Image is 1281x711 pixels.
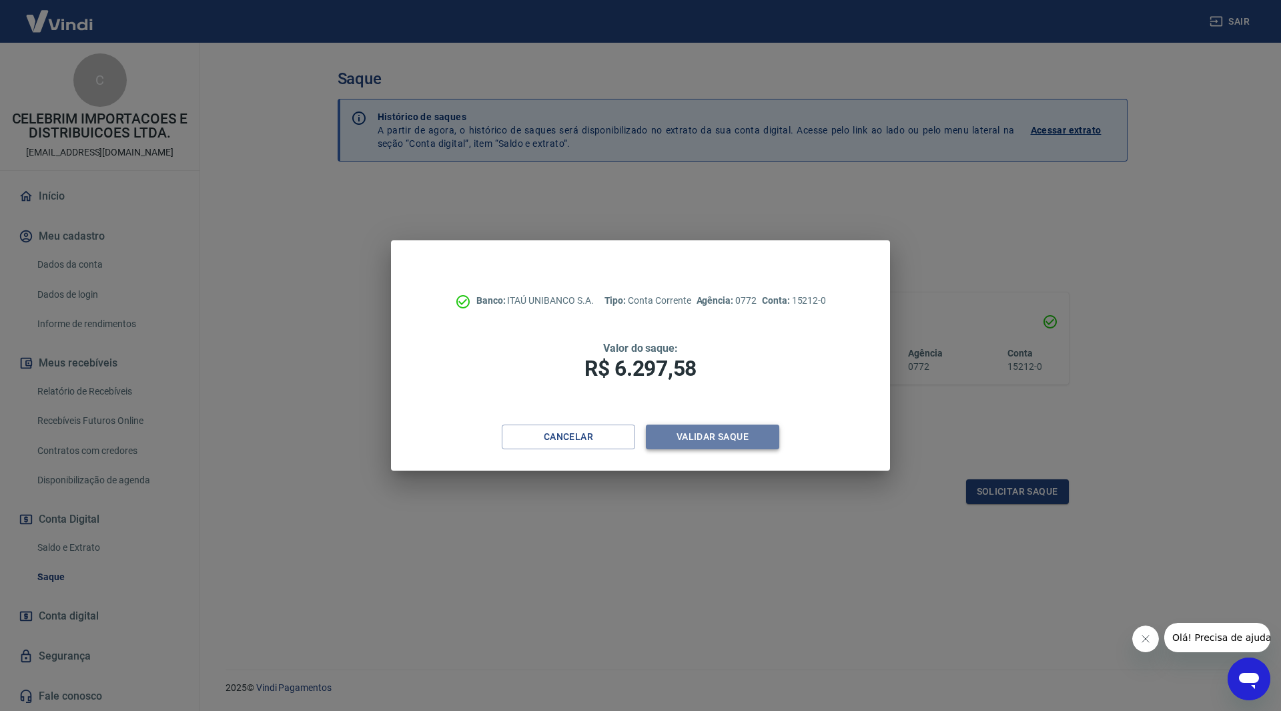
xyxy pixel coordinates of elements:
span: Banco: [476,295,508,306]
span: R$ 6.297,58 [584,356,697,381]
iframe: Fechar mensagem [1132,626,1159,652]
p: Conta Corrente [604,294,691,308]
span: Tipo: [604,295,628,306]
p: ITAÚ UNIBANCO S.A. [476,294,594,308]
span: Agência: [697,295,736,306]
p: 15212-0 [762,294,826,308]
p: 0772 [697,294,757,308]
span: Olá! Precisa de ajuda? [8,9,112,20]
button: Validar saque [646,425,779,449]
span: Conta: [762,295,792,306]
span: Valor do saque: [603,342,678,354]
iframe: Botão para abrir a janela de mensagens [1228,658,1270,700]
button: Cancelar [502,425,635,449]
iframe: Mensagem da empresa [1164,623,1270,652]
